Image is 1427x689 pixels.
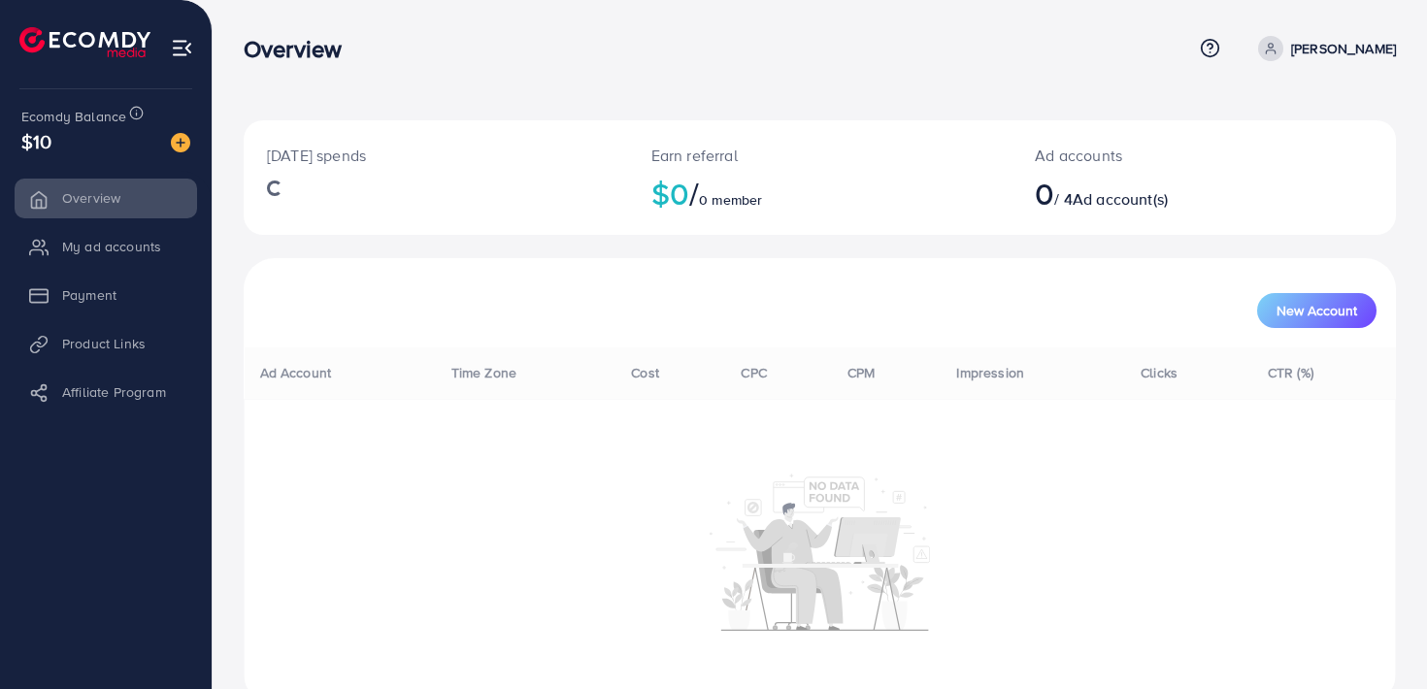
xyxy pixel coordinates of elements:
[1291,37,1396,60] p: [PERSON_NAME]
[1257,293,1377,328] button: New Account
[1035,144,1277,167] p: Ad accounts
[1277,304,1357,317] span: New Account
[171,37,193,59] img: menu
[21,107,126,126] span: Ecomdy Balance
[244,35,357,63] h3: Overview
[21,127,51,155] span: $10
[19,27,150,57] img: logo
[267,144,605,167] p: [DATE] spends
[1035,175,1277,212] h2: / 4
[689,171,699,215] span: /
[1035,171,1054,215] span: 0
[699,190,762,210] span: 0 member
[1250,36,1396,61] a: [PERSON_NAME]
[171,133,190,152] img: image
[651,144,989,167] p: Earn referral
[1073,188,1168,210] span: Ad account(s)
[651,175,989,212] h2: $0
